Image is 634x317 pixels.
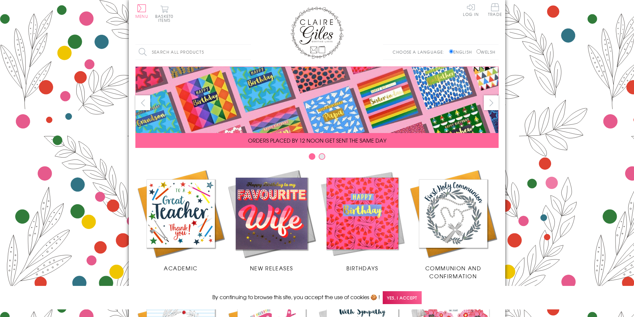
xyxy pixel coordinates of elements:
button: Basket0 items [155,5,173,22]
a: Academic [135,168,226,272]
span: Academic [164,264,198,272]
a: Log In [463,3,479,16]
img: Claire Giles Greetings Cards [291,7,343,59]
input: Search all products [135,45,251,60]
span: New Releases [250,264,293,272]
label: English [449,49,475,55]
input: English [449,49,453,54]
span: Birthdays [346,264,378,272]
button: Carousel Page 1 (Current Slide) [309,153,315,160]
button: Menu [135,4,148,18]
label: Welsh [476,49,495,55]
button: next [484,95,499,110]
input: Welsh [476,49,481,54]
button: Carousel Page 2 [319,153,325,160]
input: Search [244,45,251,60]
span: Communion and Confirmation [425,264,481,280]
span: Menu [135,13,148,19]
span: Trade [488,3,502,16]
span: 0 items [158,13,173,23]
span: ORDERS PLACED BY 12 NOON GET SENT THE SAME DAY [248,136,386,144]
a: New Releases [226,168,317,272]
div: Carousel Pagination [135,153,499,163]
a: Trade [488,3,502,18]
button: prev [135,95,150,110]
a: Birthdays [317,168,408,272]
span: Yes, I accept [383,291,422,304]
p: Choose a language: [393,49,448,55]
a: Communion and Confirmation [408,168,499,280]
